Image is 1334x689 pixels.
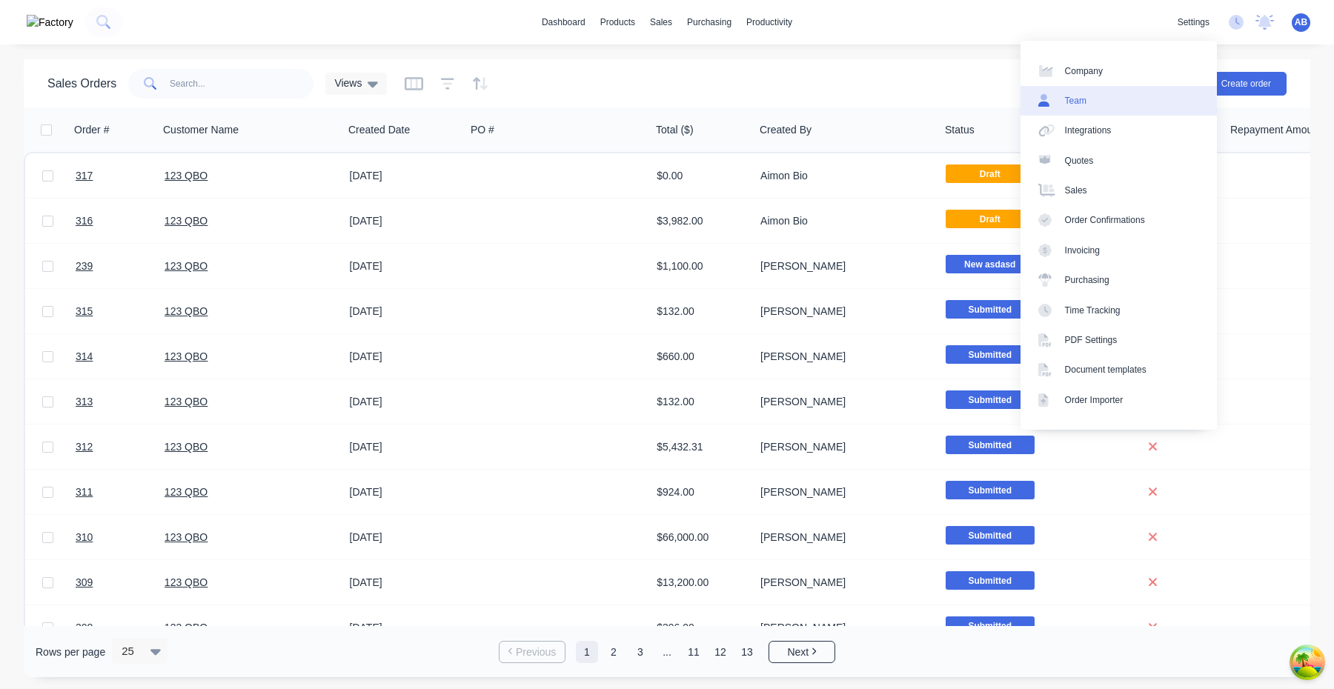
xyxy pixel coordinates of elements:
div: [DATE] [350,213,460,228]
a: 308 [76,605,165,650]
div: $396.00 [657,620,744,635]
a: 316 [76,199,165,243]
a: Company [1021,56,1217,85]
a: 123 QBO [165,215,208,227]
div: $924.00 [657,485,744,499]
div: Purchasing [1065,273,1109,287]
div: [PERSON_NAME] [760,349,925,364]
div: sales [643,11,680,33]
a: Previous page [500,645,565,659]
a: 123 QBO [165,305,208,317]
div: [DATE] [350,530,460,545]
div: $13,200.00 [657,575,744,590]
span: 310 [76,530,93,545]
div: [DATE] [350,168,460,183]
div: PDF Settings [1065,333,1118,347]
span: Draft [946,210,1035,228]
a: 314 [76,334,165,379]
div: $66,000.00 [657,530,744,545]
span: Submitted [946,616,1035,635]
a: 123 QBO [165,170,208,182]
span: Next [787,645,809,659]
h1: Sales Orders [47,76,116,90]
a: Page 1 is your current page [576,641,598,663]
span: Submitted [946,436,1035,454]
a: Page 2 [603,641,625,663]
span: 311 [76,485,93,499]
div: [PERSON_NAME] [760,304,925,319]
div: $132.00 [657,304,744,319]
div: [DATE] [350,304,460,319]
div: $0.00 [657,168,744,183]
a: Time Tracking [1021,295,1217,324]
a: 239 [76,244,165,288]
div: [PERSON_NAME] [760,259,925,273]
div: Aimon Bio [760,213,925,228]
div: [DATE] [350,259,460,273]
a: 123 QBO [165,396,208,407]
div: [DATE] [350,485,460,499]
a: 315 [76,289,165,333]
a: Next page [769,645,834,659]
a: 123 QBO [165,622,208,633]
div: $132.00 [657,394,744,409]
a: Page 11 [683,641,705,663]
div: Order # [74,122,109,137]
a: Order Confirmations [1021,205,1217,235]
a: 312 [76,425,165,469]
a: Quotes [1021,146,1217,176]
a: Page 3 [629,641,651,663]
div: [DATE] [350,439,460,454]
span: AB [1295,16,1307,29]
div: Created By [760,122,812,137]
div: [PERSON_NAME] [760,620,925,635]
div: PO # [471,122,494,137]
div: Customer Name [163,122,239,137]
div: Integrations [1065,124,1112,137]
a: Integrations [1021,116,1217,145]
span: 317 [76,168,93,183]
a: Page 13 [736,641,758,663]
div: productivity [739,11,800,33]
input: Search... [170,69,314,99]
div: Aimon Bio [760,168,925,183]
div: [DATE] [350,575,460,590]
div: [DATE] [350,349,460,364]
a: Document templates [1021,355,1217,385]
button: Open Tanstack query devtools [1292,648,1322,677]
span: Previous [516,645,556,659]
div: [PERSON_NAME] [760,530,925,545]
div: $660.00 [657,349,744,364]
a: 317 [76,153,165,198]
a: 123 QBO [165,260,208,272]
a: 311 [76,470,165,514]
div: Repayment Amount [1230,122,1321,137]
div: Sales [1065,184,1087,197]
img: Factory [27,15,73,30]
div: $3,982.00 [657,213,744,228]
a: Invoicing [1021,236,1217,265]
span: New asdasd [946,255,1035,273]
a: Purchasing [1021,265,1217,295]
div: [DATE] [350,620,460,635]
span: Views [334,76,362,91]
span: Submitted [946,300,1035,319]
span: 309 [76,575,93,590]
div: [PERSON_NAME] [760,485,925,499]
div: Document templates [1065,363,1146,376]
a: Page 12 [709,641,731,663]
span: Submitted [946,390,1035,409]
ul: Pagination [493,641,841,663]
span: 316 [76,213,93,228]
button: Create order [1206,72,1287,96]
div: purchasing [680,11,739,33]
div: Quotes [1065,154,1094,167]
div: Status [945,122,975,137]
div: [PERSON_NAME] [760,575,925,590]
div: Time Tracking [1065,304,1121,317]
a: 123 QBO [165,350,208,362]
div: Order Importer [1065,393,1124,407]
a: 123 QBO [165,486,208,498]
span: Draft [946,164,1035,183]
span: Submitted [946,345,1035,364]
